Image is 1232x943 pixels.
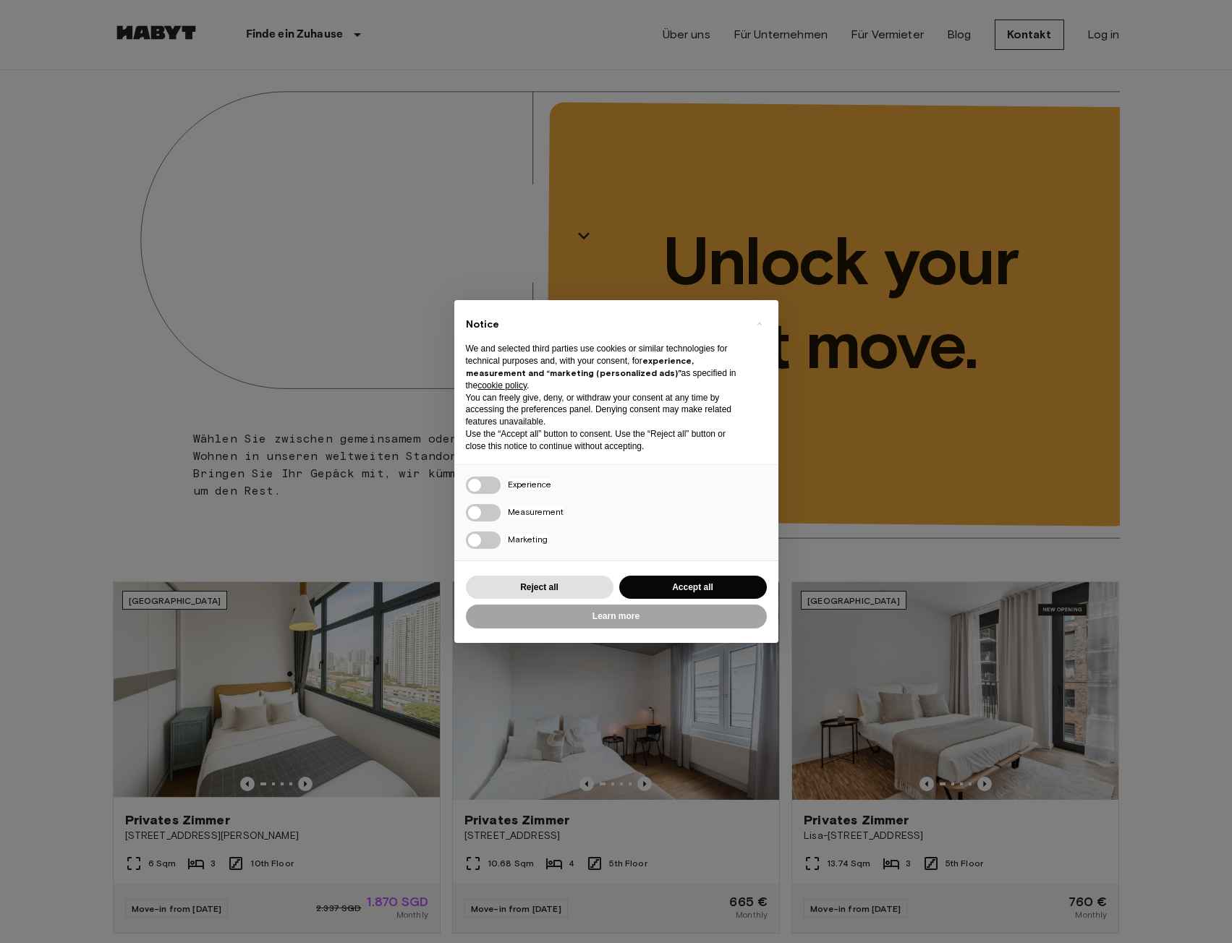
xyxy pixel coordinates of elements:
[466,355,694,378] strong: experience, measurement and “marketing (personalized ads)”
[748,312,771,335] button: Close this notice
[508,506,564,517] span: Measurement
[508,534,548,545] span: Marketing
[508,479,551,490] span: Experience
[466,576,613,599] button: Reject all
[477,380,527,391] a: cookie policy
[466,605,767,628] button: Learn more
[619,576,767,599] button: Accept all
[466,317,744,332] h2: Notice
[466,428,744,453] p: Use the “Accept all” button to consent. Use the “Reject all” button or close this notice to conti...
[757,315,762,332] span: ×
[466,343,744,391] p: We and selected third parties use cookies or similar technologies for technical purposes and, wit...
[466,392,744,428] p: You can freely give, deny, or withdraw your consent at any time by accessing the preferences pane...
